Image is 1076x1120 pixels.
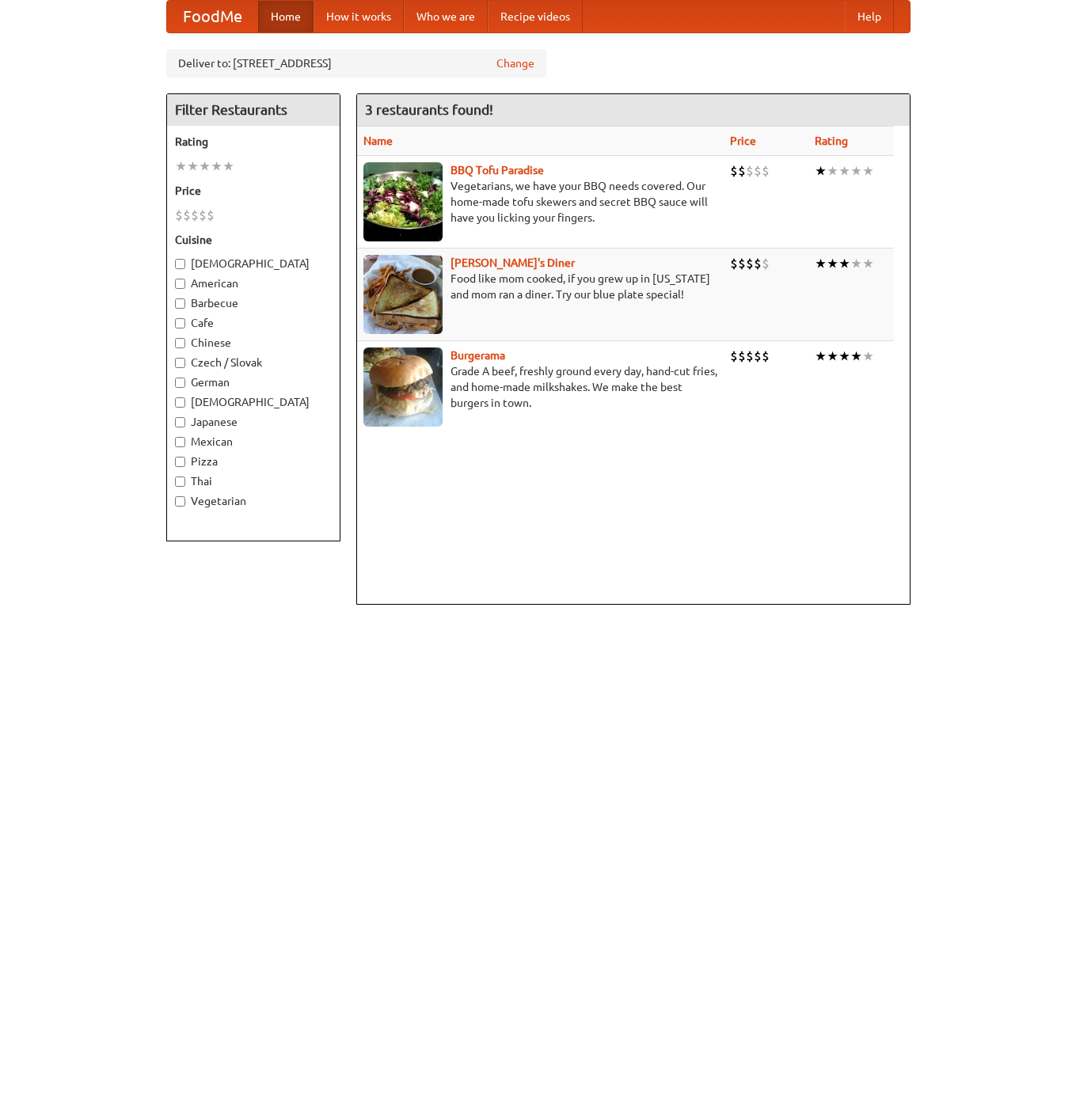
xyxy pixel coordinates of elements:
div: Deliver to: [STREET_ADDRESS] [166,49,546,78]
input: Vegetarian [175,496,185,507]
li: $ [754,255,762,272]
a: Change [496,55,534,71]
li: $ [199,207,207,224]
li: $ [762,162,770,180]
li: ★ [187,158,199,175]
input: [DEMOGRAPHIC_DATA] [175,259,185,269]
li: $ [207,207,215,224]
li: $ [754,162,762,180]
input: Pizza [175,457,185,467]
h4: Filter Restaurants [167,94,340,126]
label: Chinese [175,335,332,351]
ng-pluralize: 3 restaurants found! [365,102,493,117]
h5: Rating [175,134,332,150]
li: $ [746,162,754,180]
li: ★ [862,255,874,272]
label: Mexican [175,434,332,450]
p: Vegetarians, we have your BBQ needs covered. Our home-made tofu skewers and secret BBQ sauce will... [363,178,717,226]
label: [DEMOGRAPHIC_DATA] [175,394,332,410]
li: $ [762,255,770,272]
li: ★ [850,255,862,272]
li: ★ [838,255,850,272]
a: Home [258,1,314,32]
a: Name [363,135,393,147]
li: ★ [211,158,222,175]
li: $ [746,347,754,365]
li: ★ [862,347,874,365]
li: $ [738,255,746,272]
input: Czech / Slovak [175,358,185,368]
input: Barbecue [175,298,185,309]
li: ★ [815,162,827,180]
li: $ [730,162,738,180]
li: $ [730,255,738,272]
label: Cafe [175,315,332,331]
li: ★ [862,162,874,180]
a: How it works [314,1,404,32]
img: sallys.jpg [363,255,443,334]
label: American [175,275,332,291]
li: $ [738,347,746,365]
img: tofuparadise.jpg [363,162,443,241]
a: Rating [815,135,848,147]
li: $ [183,207,191,224]
li: ★ [850,347,862,365]
li: $ [762,347,770,365]
a: Who we are [404,1,488,32]
input: Mexican [175,437,185,447]
a: Price [730,135,756,147]
h5: Price [175,183,332,199]
input: Japanese [175,417,185,427]
li: ★ [827,162,838,180]
li: $ [754,347,762,365]
h5: Cuisine [175,232,332,248]
label: German [175,374,332,390]
label: [DEMOGRAPHIC_DATA] [175,256,332,271]
a: Recipe videos [488,1,583,32]
li: $ [730,347,738,365]
a: Help [845,1,894,32]
li: ★ [850,162,862,180]
label: Thai [175,473,332,489]
label: Japanese [175,414,332,430]
input: Chinese [175,338,185,348]
li: ★ [827,255,838,272]
a: [PERSON_NAME]'s Diner [451,256,575,269]
input: Cafe [175,318,185,328]
a: FoodMe [167,1,258,32]
img: burgerama.jpg [363,347,443,427]
a: BBQ Tofu Paradise [451,164,544,177]
li: ★ [827,347,838,365]
input: [DEMOGRAPHIC_DATA] [175,397,185,408]
input: Thai [175,476,185,487]
a: Burgerama [451,349,505,362]
li: ★ [199,158,211,175]
li: ★ [815,255,827,272]
li: ★ [222,158,234,175]
li: $ [746,255,754,272]
li: $ [738,162,746,180]
label: Czech / Slovak [175,355,332,370]
label: Vegetarian [175,493,332,509]
li: $ [175,207,183,224]
li: $ [191,207,199,224]
input: German [175,378,185,388]
li: ★ [815,347,827,365]
li: ★ [838,162,850,180]
label: Pizza [175,454,332,469]
li: ★ [838,347,850,365]
p: Grade A beef, freshly ground every day, hand-cut fries, and home-made milkshakes. We make the bes... [363,363,717,411]
label: Barbecue [175,295,332,311]
li: ★ [175,158,187,175]
p: Food like mom cooked, if you grew up in [US_STATE] and mom ran a diner. Try our blue plate special! [363,271,717,302]
input: American [175,279,185,289]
